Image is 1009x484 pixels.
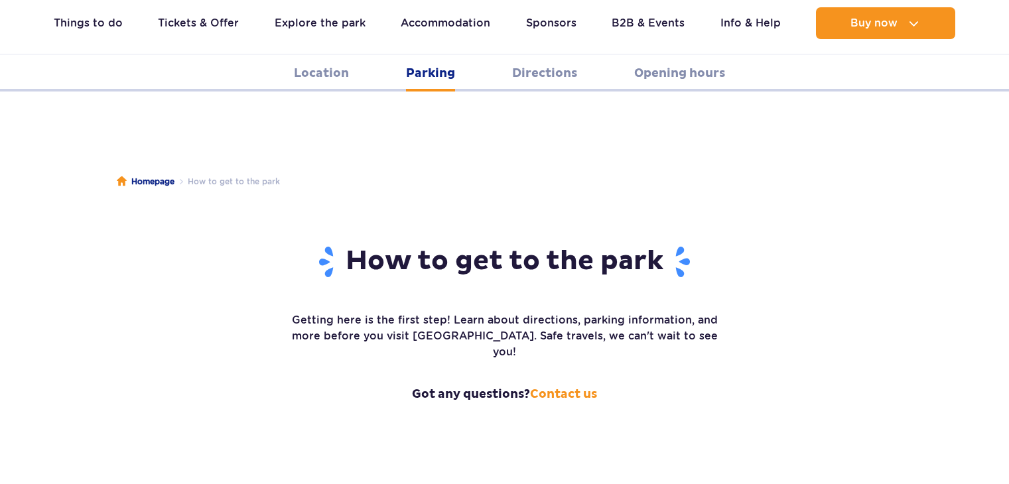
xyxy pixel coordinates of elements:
[530,387,597,402] a: Contact us
[117,175,174,188] a: Homepage
[816,7,955,39] button: Buy now
[720,7,781,39] a: Info & Help
[634,55,725,91] a: Opening hours
[54,7,123,39] a: Things to do
[526,7,576,39] a: Sponsors
[158,7,239,39] a: Tickets & Offer
[401,7,490,39] a: Accommodation
[174,175,280,188] li: How to get to the park
[406,55,455,91] a: Parking
[289,245,720,279] h1: How to get to the park
[612,7,685,39] a: B2B & Events
[289,312,720,360] p: Getting here is the first step! Learn about directions, parking information, and more before you ...
[294,55,349,91] a: Location
[512,55,577,91] a: Directions
[850,17,898,29] span: Buy now
[289,387,720,402] strong: Got any questions?
[275,7,366,39] a: Explore the park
